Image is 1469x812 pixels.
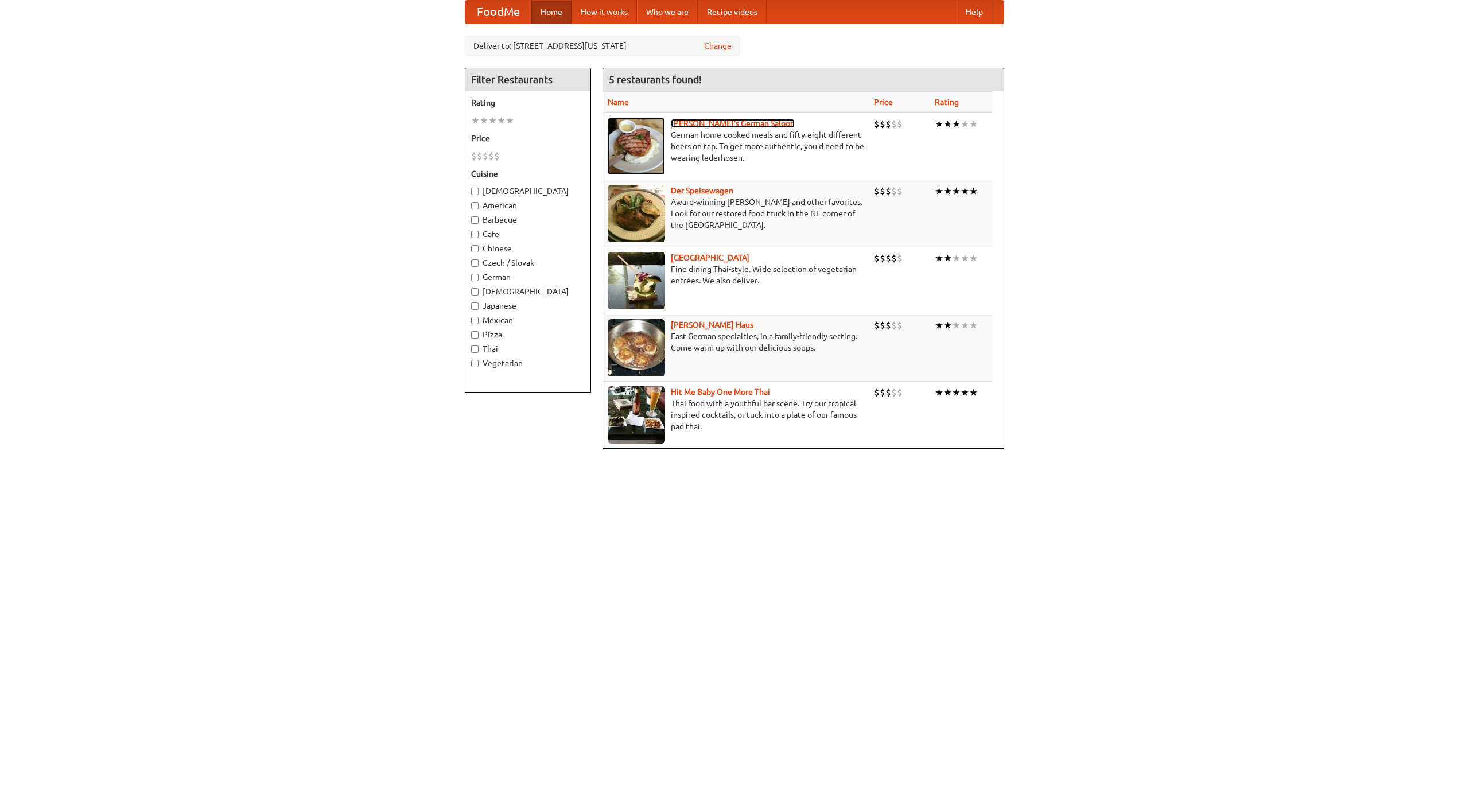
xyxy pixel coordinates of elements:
li: $ [874,319,880,332]
li: $ [880,252,885,265]
li: $ [874,252,880,265]
input: Mexican [471,317,479,324]
li: ★ [943,252,952,265]
li: ★ [935,386,943,399]
li: $ [897,185,903,197]
div: Deliver to: [STREET_ADDRESS][US_STATE] [465,36,740,56]
input: Thai [471,345,479,353]
a: Help [957,1,992,24]
b: Hit Me Baby One More Thai [671,387,770,397]
p: Fine dining Thai-style. Wide selection of vegetarian entrées. We also deliver. [608,263,865,286]
a: How it works [572,1,637,24]
p: German home-cooked meals and fifty-eight different beers on tap. To get more authentic, you'd nee... [608,129,865,164]
label: [DEMOGRAPHIC_DATA] [471,286,585,297]
li: ★ [506,114,514,127]
label: German [471,271,585,283]
li: ★ [935,252,943,265]
label: Pizza [471,329,585,340]
li: ★ [488,114,497,127]
li: ★ [952,185,961,197]
li: $ [897,386,903,399]
input: Barbecue [471,216,479,224]
h4: Filter Restaurants [465,68,590,91]
a: Who we are [637,1,698,24]
input: Pizza [471,331,479,339]
p: East German specialties, in a family-friendly setting. Come warm up with our delicious soups. [608,331,865,353]
li: ★ [943,319,952,332]
a: FoodMe [465,1,531,24]
li: $ [477,150,483,162]
h5: Rating [471,97,585,108]
label: Czech / Slovak [471,257,585,269]
li: $ [494,150,500,162]
li: ★ [480,114,488,127]
a: Change [704,40,732,52]
li: ★ [969,319,978,332]
li: ★ [961,185,969,197]
li: ★ [943,386,952,399]
li: $ [483,150,488,162]
input: [DEMOGRAPHIC_DATA] [471,188,479,195]
li: $ [891,118,897,130]
label: Japanese [471,300,585,312]
input: Cafe [471,231,479,238]
li: $ [885,118,891,130]
li: $ [471,150,477,162]
li: $ [885,185,891,197]
li: ★ [969,185,978,197]
input: Vegetarian [471,360,479,367]
li: $ [897,252,903,265]
img: satay.jpg [608,252,665,309]
input: Chinese [471,245,479,252]
b: [PERSON_NAME]'s German Saloon [671,119,795,128]
li: ★ [943,118,952,130]
a: [GEOGRAPHIC_DATA] [671,253,749,262]
label: Mexican [471,314,585,326]
li: ★ [935,319,943,332]
a: Home [531,1,572,24]
img: kohlhaus.jpg [608,319,665,376]
label: American [471,200,585,211]
li: ★ [952,319,961,332]
input: Japanese [471,302,479,310]
img: speisewagen.jpg [608,185,665,242]
li: ★ [952,118,961,130]
a: Der Speisewagen [671,186,733,195]
li: ★ [969,118,978,130]
li: $ [880,319,885,332]
li: $ [885,386,891,399]
label: Chinese [471,243,585,254]
li: $ [874,118,880,130]
li: ★ [497,114,506,127]
li: ★ [935,185,943,197]
li: $ [880,386,885,399]
li: $ [874,185,880,197]
p: Thai food with a youthful bar scene. Try our tropical inspired cocktails, or tuck into a plate of... [608,398,865,432]
li: ★ [471,114,480,127]
li: ★ [969,386,978,399]
label: Vegetarian [471,358,585,369]
p: Award-winning [PERSON_NAME] and other favorites. Look for our restored food truck in the NE corne... [608,196,865,231]
li: ★ [952,386,961,399]
li: $ [891,185,897,197]
input: [DEMOGRAPHIC_DATA] [471,288,479,296]
h5: Price [471,133,585,144]
li: $ [880,118,885,130]
li: ★ [961,118,969,130]
input: American [471,202,479,209]
label: Cafe [471,228,585,240]
li: ★ [943,185,952,197]
li: $ [897,319,903,332]
li: ★ [935,118,943,130]
li: $ [885,252,891,265]
li: $ [891,319,897,332]
label: Thai [471,343,585,355]
input: Czech / Slovak [471,259,479,267]
li: ★ [952,252,961,265]
a: Price [874,98,893,107]
li: ★ [961,319,969,332]
ng-pluralize: 5 restaurants found! [609,74,702,85]
h5: Cuisine [471,168,585,180]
